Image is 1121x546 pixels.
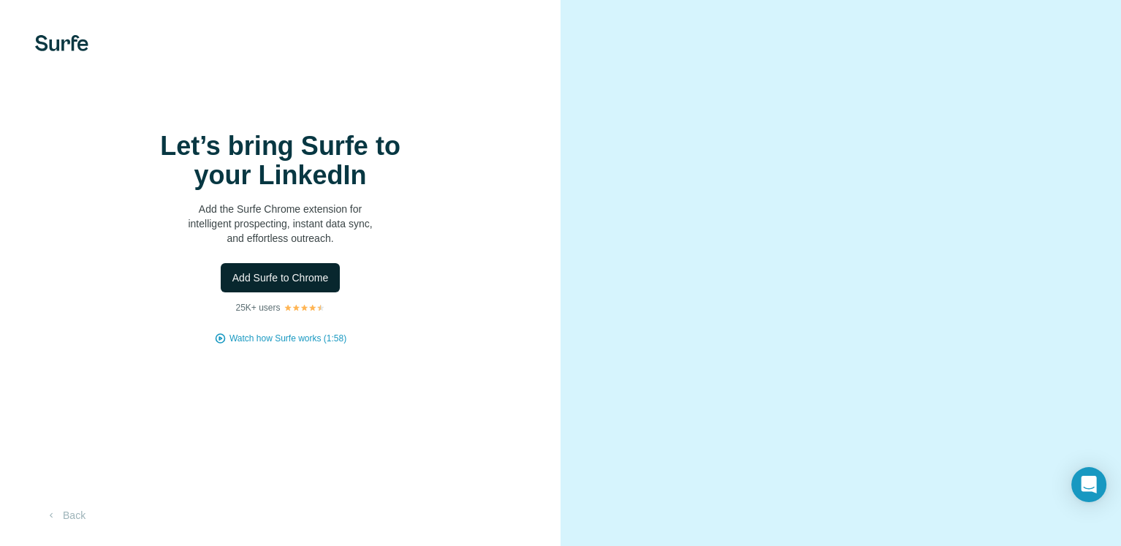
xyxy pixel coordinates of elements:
span: Add Surfe to Chrome [232,270,329,285]
div: Open Intercom Messenger [1071,467,1106,502]
p: 25K+ users [235,301,280,314]
h1: Let’s bring Surfe to your LinkedIn [134,132,427,190]
p: Add the Surfe Chrome extension for intelligent prospecting, instant data sync, and effortless out... [134,202,427,246]
button: Watch how Surfe works (1:58) [229,332,346,345]
img: Surfe's logo [35,35,88,51]
button: Back [35,502,96,528]
img: Rating Stars [284,303,325,312]
button: Add Surfe to Chrome [221,263,341,292]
